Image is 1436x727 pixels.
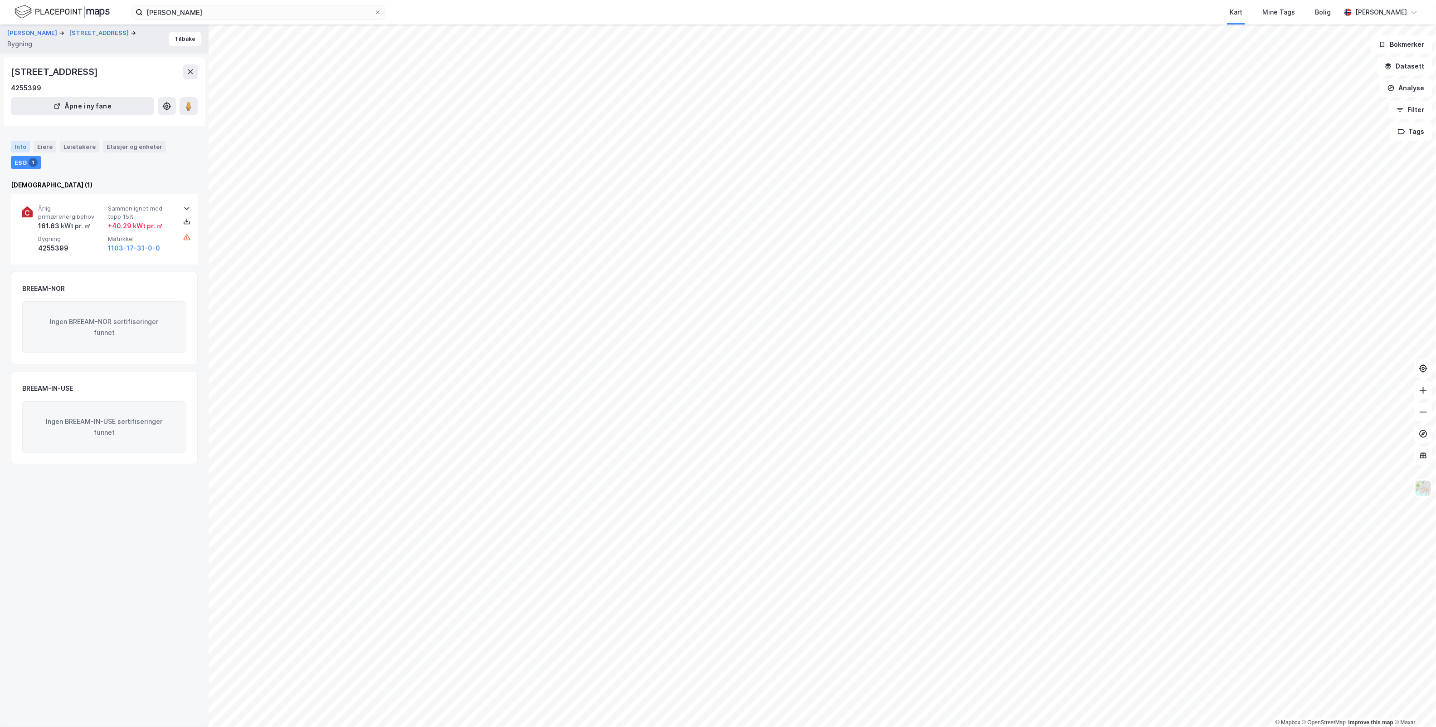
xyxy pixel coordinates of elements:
a: Improve this map [1348,719,1393,726]
div: BREEAM-IN-USE [22,383,73,394]
button: [PERSON_NAME] [7,29,59,38]
div: 161.63 [38,221,91,231]
div: 4255399 [38,243,104,254]
div: Info [11,141,30,152]
div: [PERSON_NAME] [1355,7,1407,18]
button: Tilbake [169,32,201,46]
div: 4255399 [11,83,41,93]
div: Eiere [34,141,56,152]
span: Bygning [38,235,104,243]
button: Tags [1390,123,1432,141]
a: OpenStreetMap [1302,719,1346,726]
button: [STREET_ADDRESS] [69,29,131,38]
div: + 40.29 kWt pr. ㎡ [108,221,163,231]
img: Z [1415,480,1432,497]
div: Bygning [7,39,32,49]
div: Bolig [1315,7,1331,18]
div: ESG [11,156,41,169]
div: Ingen BREEAM-IN-USE sertifiseringer funnet [22,401,186,453]
div: Leietakere [60,141,99,152]
div: Etasjer og enheter [107,142,162,151]
img: logo.f888ab2527a4732fd821a326f86c7f29.svg [15,4,110,20]
span: Årlig primærenergibehov [38,205,104,221]
button: Analyse [1380,79,1432,97]
div: Kart [1230,7,1242,18]
button: 1103-17-31-0-0 [108,243,160,254]
div: 1 [29,158,38,167]
button: Åpne i ny fane [11,97,154,115]
a: Mapbox [1275,719,1300,726]
iframe: Chat Widget [1391,683,1436,727]
span: Matrikkel [108,235,174,243]
span: Sammenlignet med topp 15% [108,205,174,221]
button: Filter [1389,101,1432,119]
div: Ingen BREEAM-NOR sertifiseringer funnet [22,301,186,353]
div: [DEMOGRAPHIC_DATA] (1) [11,180,198,191]
input: Søk på adresse, matrikkel, gårdeiere, leietakere eller personer [143,5,374,19]
div: kWt pr. ㎡ [59,221,91,231]
button: Bokmerker [1371,35,1432,54]
div: Mine Tags [1262,7,1295,18]
div: [STREET_ADDRESS] [11,64,100,79]
div: Kontrollprogram for chat [1391,683,1436,727]
button: Datasett [1377,57,1432,75]
div: BREEAM-NOR [22,283,65,294]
